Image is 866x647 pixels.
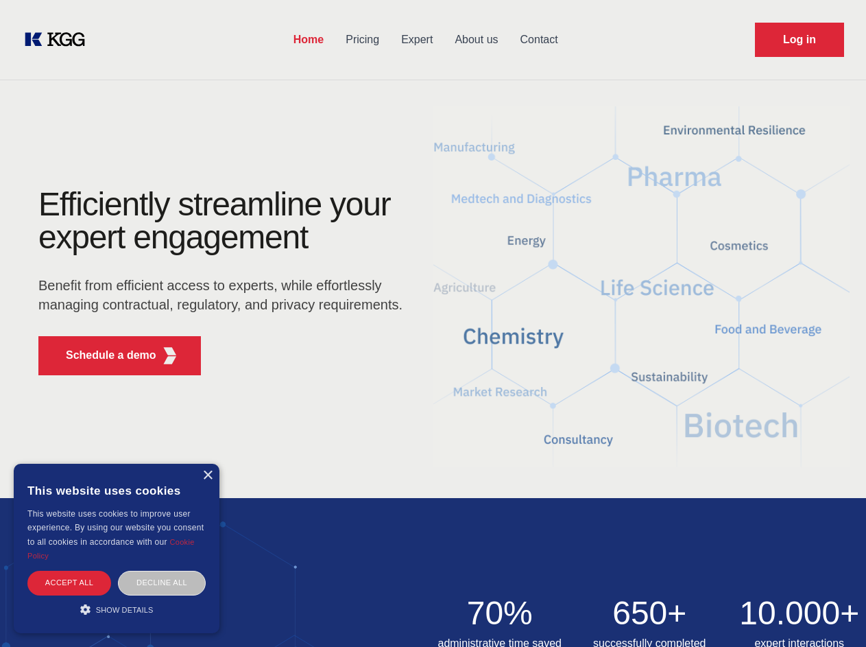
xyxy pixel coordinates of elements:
p: Benefit from efficient access to experts, while effortlessly managing contractual, regulatory, an... [38,276,411,314]
a: Home [282,22,335,58]
div: Show details [27,602,206,616]
img: KGG Fifth Element RED [161,347,178,364]
a: Contact [509,22,569,58]
a: KOL Knowledge Platform: Talk to Key External Experts (KEE) [22,29,96,51]
h2: 70% [433,597,567,630]
p: Schedule a demo [66,347,156,364]
div: This website uses cookies [27,474,206,507]
h2: 650+ [583,597,717,630]
a: About us [444,22,509,58]
div: Close [202,471,213,481]
a: Expert [390,22,444,58]
a: Cookie Policy [27,538,195,560]
div: Decline all [118,571,206,595]
a: Request Demo [755,23,844,57]
span: Show details [96,606,154,614]
div: Accept all [27,571,111,595]
a: Pricing [335,22,390,58]
span: This website uses cookies to improve user experience. By using our website you consent to all coo... [27,509,204,547]
img: KGG Fifth Element RED [433,89,850,484]
h1: Efficiently streamline your expert engagement [38,188,411,254]
button: Schedule a demoKGG Fifth Element RED [38,336,201,375]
